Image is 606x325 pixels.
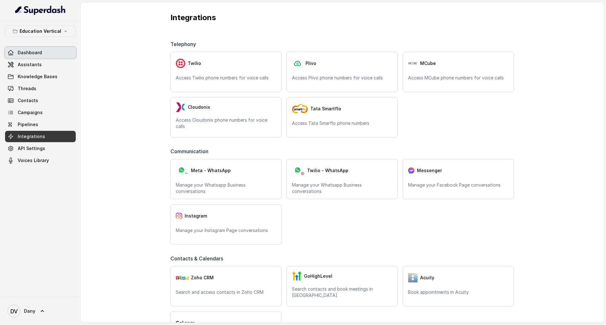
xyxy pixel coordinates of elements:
[176,213,182,219] img: instagram.04eb0078a085f83fc525.png
[18,145,45,152] span: API Settings
[10,308,18,315] text: DV
[18,85,36,92] span: Threads
[417,167,442,174] span: Messenger
[5,107,76,118] a: Campaigns
[188,104,210,110] span: Cloudonix
[292,59,303,68] img: plivo.d3d850b57a745af99832d897a96997ac.svg
[176,102,185,112] img: LzEnlUgADIwsuYwsTIxNLkxQDEyBEgDTDZAMjs1Qgy9jUyMTMxBzEB8uASKBKLgDqFxF08kI1lQAAAABJRU5ErkJggg==
[304,273,332,279] span: GoHighLevel
[176,227,276,234] p: Manage your Instagram Page conversations
[176,75,276,81] p: Access Twilio phone numbers for voice calls
[408,289,508,295] p: Book appointments in Acuity
[188,60,201,67] span: Twilio
[15,5,66,15] img: light.svg
[5,59,76,70] a: Assistants
[5,302,76,320] a: Dany
[5,95,76,106] a: Contacts
[408,182,508,188] p: Manage your Facebook Page conversations
[18,133,45,140] span: Integrations
[18,109,43,116] span: Campaigns
[185,213,207,219] span: Instagram
[170,13,514,23] p: Integrations
[5,83,76,94] a: Threads
[170,148,211,155] span: Communication
[176,321,195,325] img: logo.svg
[408,75,508,81] p: Access MCube phone numbers for voice calls
[307,167,348,174] span: Twilio - WhatsApp
[292,120,392,126] p: Access Tata Smarflo phone numbers
[20,27,61,35] p: Education Vertical
[420,275,434,281] span: Acuity
[310,106,341,112] span: Tata Smartflo
[5,47,76,58] a: Dashboard
[18,61,42,68] span: Assistants
[176,117,276,130] p: Access Cloudonix phone numbers for voice calls
[24,308,35,314] span: Dany
[170,40,199,48] span: Telephony
[408,61,418,65] img: Pj9IrDBdEGgAAAABJRU5ErkJggg==
[176,59,185,68] img: twilio.7c09a4f4c219fa09ad352260b0a8157b.svg
[18,73,57,80] span: Knowledge Bases
[292,271,301,281] img: GHL.59f7fa3143240424d279.png
[191,167,231,174] span: Meta - WhatsApp
[18,157,49,164] span: Voices Library
[176,289,276,295] p: Search and access contacts in Zoho CRM
[292,75,392,81] p: Access Plivo phone numbers for voice calls
[420,60,436,67] span: MCube
[5,26,76,37] button: Education Vertical
[176,182,276,194] p: Manage your Whatsapp Business conversations
[5,119,76,130] a: Pipelines
[5,143,76,154] a: API Settings
[292,104,308,113] img: tata-smart-flo.8a5748c556e2c421f70c.png
[191,275,214,281] span: Zoho CRM
[5,131,76,142] a: Integrations
[306,60,316,67] span: Plivo
[5,155,76,166] a: Voices Library
[176,276,188,280] img: zohoCRM.b78897e9cd59d39d120b21c64f7c2b3a.svg
[408,273,418,282] img: 5vvjV8cQY1AVHSZc2N7qU9QabzYIM+zpgiA0bbq9KFoni1IQNE8dHPp0leJjYW31UJeOyZnSBUO77gdMaNhFCgpjLZzFnVhVC...
[5,71,76,82] a: Knowledge Bases
[170,255,226,262] span: Contacts & Calendars
[18,121,38,128] span: Pipelines
[292,286,392,299] p: Search contacts and book meetings in [GEOGRAPHIC_DATA]
[292,182,392,194] p: Manage your Whatsapp Business conversations
[18,97,38,104] span: Contacts
[18,49,42,56] span: Dashboard
[408,167,414,174] img: messenger.2e14a0163066c29f9ca216c7989aa592.svg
